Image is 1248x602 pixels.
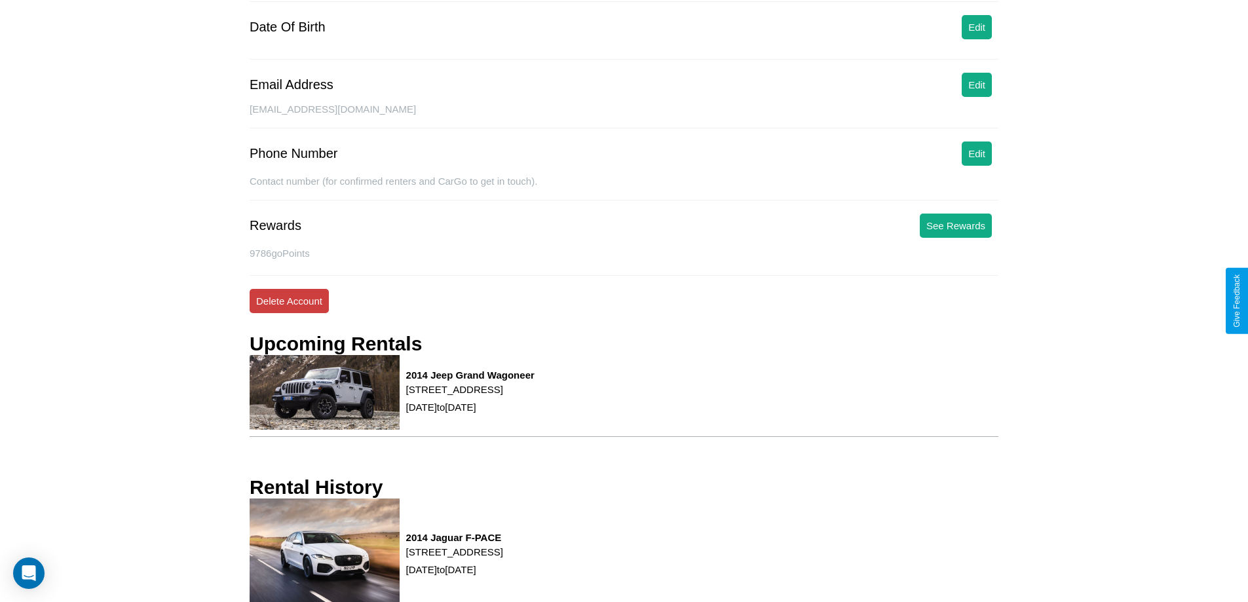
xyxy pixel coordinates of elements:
[250,244,998,262] p: 9786 goPoints
[250,333,422,355] h3: Upcoming Rentals
[406,561,503,578] p: [DATE] to [DATE]
[962,73,992,97] button: Edit
[250,289,329,313] button: Delete Account
[962,15,992,39] button: Edit
[406,369,535,381] h3: 2014 Jeep Grand Wagoneer
[406,532,503,543] h3: 2014 Jaguar F-PACE
[406,543,503,561] p: [STREET_ADDRESS]
[250,355,400,430] img: rental
[250,103,998,128] div: [EMAIL_ADDRESS][DOMAIN_NAME]
[250,176,998,200] div: Contact number (for confirmed renters and CarGo to get in touch).
[250,146,338,161] div: Phone Number
[920,214,992,238] button: See Rewards
[250,218,301,233] div: Rewards
[1232,274,1241,328] div: Give Feedback
[406,398,535,416] p: [DATE] to [DATE]
[962,141,992,166] button: Edit
[250,476,383,499] h3: Rental History
[250,20,326,35] div: Date Of Birth
[406,381,535,398] p: [STREET_ADDRESS]
[250,77,333,92] div: Email Address
[13,557,45,589] div: Open Intercom Messenger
